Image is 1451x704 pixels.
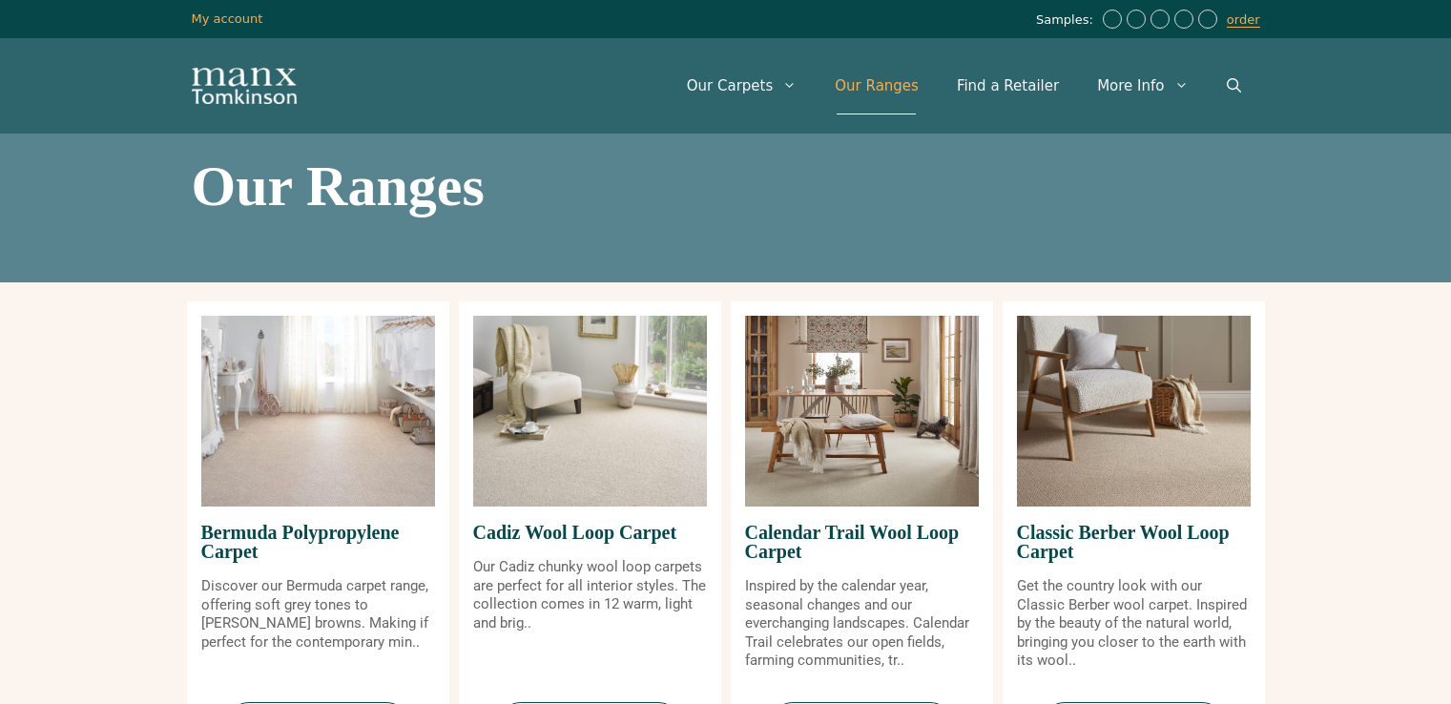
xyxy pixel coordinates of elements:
[1017,316,1251,507] img: Classic Berber Wool Loop Carpet
[938,57,1078,114] a: Find a Retailer
[745,577,979,671] p: Inspired by the calendar year, seasonal changes and our everchanging landscapes. Calendar Trail c...
[745,507,979,577] span: Calendar Trail Wool Loop Carpet
[1017,507,1251,577] span: Classic Berber Wool Loop Carpet
[668,57,817,114] a: Our Carpets
[192,157,1260,215] h1: Our Ranges
[473,507,707,558] span: Cadiz Wool Loop Carpet
[745,316,979,507] img: Calendar Trail Wool Loop Carpet
[1017,577,1251,671] p: Get the country look with our Classic Berber wool carpet. Inspired by the beauty of the natural w...
[201,316,435,507] img: Bermuda Polypropylene Carpet
[668,57,1260,114] nav: Primary
[1078,57,1207,114] a: More Info
[1227,12,1260,28] a: order
[201,577,435,652] p: Discover our Bermuda carpet range, offering soft grey tones to [PERSON_NAME] browns. Making if pe...
[192,11,263,26] a: My account
[473,558,707,632] p: Our Cadiz chunky wool loop carpets are perfect for all interior styles. The collection comes in 1...
[816,57,938,114] a: Our Ranges
[1208,57,1260,114] a: Open Search Bar
[473,316,707,507] img: Cadiz Wool Loop Carpet
[201,507,435,577] span: Bermuda Polypropylene Carpet
[1036,12,1098,29] span: Samples:
[192,68,297,104] img: Manx Tomkinson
